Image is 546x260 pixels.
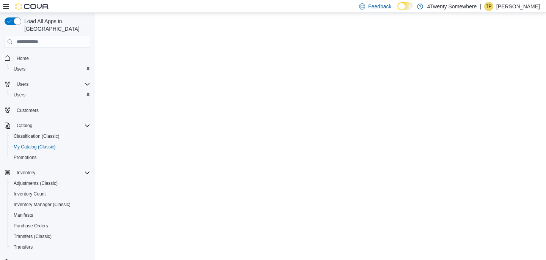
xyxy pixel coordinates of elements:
span: Transfers (Classic) [11,232,90,241]
a: Users [11,90,28,99]
span: Inventory [17,170,35,176]
span: Catalog [14,121,90,130]
span: Transfers [11,243,90,252]
a: Transfers (Classic) [11,232,55,241]
button: Users [8,64,93,74]
a: Users [11,65,28,74]
span: Purchase Orders [14,223,48,229]
div: Tyler Pallotta [484,2,493,11]
span: Adjustments (Classic) [14,180,58,186]
span: Customers [14,106,90,115]
span: Home [17,55,29,61]
span: Promotions [14,154,37,161]
button: Inventory [2,167,93,178]
button: Catalog [14,121,35,130]
button: Users [14,80,31,89]
span: Transfers [14,244,33,250]
button: Manifests [8,210,93,221]
span: Inventory [14,168,90,177]
button: Promotions [8,152,93,163]
span: TP [486,2,491,11]
button: Transfers (Classic) [8,231,93,242]
button: Users [2,79,93,90]
span: Promotions [11,153,90,162]
span: Inventory Manager (Classic) [11,200,90,209]
a: Classification (Classic) [11,132,63,141]
button: Inventory Count [8,189,93,199]
span: Manifests [11,211,90,220]
a: Adjustments (Classic) [11,179,61,188]
button: My Catalog (Classic) [8,142,93,152]
span: Users [14,92,25,98]
button: Classification (Classic) [8,131,93,142]
span: My Catalog (Classic) [14,144,56,150]
button: Purchase Orders [8,221,93,231]
span: Inventory Count [11,189,90,199]
button: Customers [2,105,93,116]
p: | [480,2,481,11]
button: Inventory Manager (Classic) [8,199,93,210]
a: Purchase Orders [11,221,51,230]
button: Users [8,90,93,100]
span: Purchase Orders [11,221,90,230]
a: Promotions [11,153,40,162]
span: Inventory Manager (Classic) [14,202,71,208]
button: Transfers [8,242,93,252]
span: Inventory Count [14,191,46,197]
span: Users [17,81,28,87]
span: Users [14,66,25,72]
button: Home [2,52,93,63]
span: Manifests [14,212,33,218]
span: Users [11,90,90,99]
a: Customers [14,106,42,115]
a: My Catalog (Classic) [11,142,59,151]
p: [PERSON_NAME] [496,2,540,11]
span: Transfers (Classic) [14,233,52,240]
span: Users [14,80,90,89]
span: Users [11,65,90,74]
span: Customers [17,107,39,113]
img: Cova [15,3,49,10]
input: Dark Mode [397,2,413,10]
a: Manifests [11,211,36,220]
span: Catalog [17,123,32,129]
a: Transfers [11,243,36,252]
span: Classification (Classic) [11,132,90,141]
button: Catalog [2,120,93,131]
span: Adjustments (Classic) [11,179,90,188]
a: Inventory Manager (Classic) [11,200,74,209]
a: Home [14,54,32,63]
button: Adjustments (Classic) [8,178,93,189]
span: Classification (Classic) [14,133,60,139]
span: My Catalog (Classic) [11,142,90,151]
span: Home [14,53,90,63]
span: Load All Apps in [GEOGRAPHIC_DATA] [21,17,90,33]
p: 4Twenty Somewhere [427,2,477,11]
button: Inventory [14,168,38,177]
a: Inventory Count [11,189,49,199]
span: Feedback [368,3,391,10]
span: Dark Mode [397,10,398,11]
